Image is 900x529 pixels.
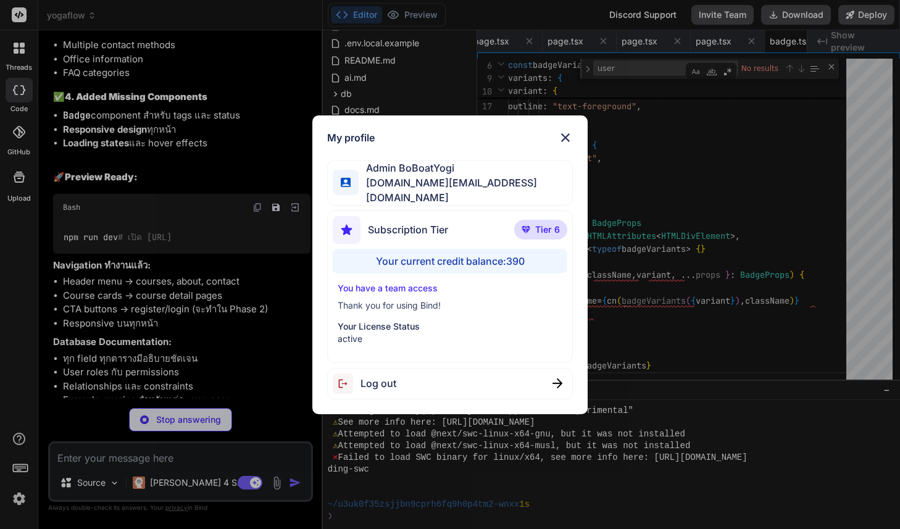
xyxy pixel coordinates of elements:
[558,130,573,145] img: close
[338,282,562,294] p: You have a team access
[552,378,562,388] img: close
[522,226,530,233] img: premium
[368,222,448,237] span: Subscription Tier
[333,373,360,394] img: logout
[359,160,572,175] span: Admin BoBoatYogi
[333,216,360,244] img: subscription
[338,320,562,333] p: Your License Status
[359,175,572,205] span: [DOMAIN_NAME][EMAIL_ADDRESS][DOMAIN_NAME]
[341,178,350,187] img: profile
[338,333,562,345] p: active
[535,223,560,236] span: Tier 6
[333,249,567,273] div: Your current credit balance: 390
[360,376,396,391] span: Log out
[338,299,562,312] p: Thank you for using Bind!
[327,130,375,145] h1: My profile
